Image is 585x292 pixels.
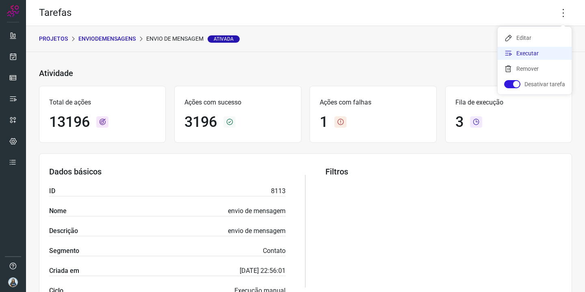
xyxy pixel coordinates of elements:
p: envio de mensagem [228,226,286,236]
p: [DATE] 22:56:01 [240,266,286,276]
p: Contato [263,246,286,256]
h3: Dados básicos [49,167,286,177]
h1: 13196 [49,113,90,131]
h3: Filtros [325,167,562,177]
h3: Atividade [39,68,73,78]
p: envio de mensagem [146,35,240,43]
h2: Tarefas [39,7,71,19]
label: Criada em [49,266,79,276]
li: Editar [498,31,572,44]
label: Descrição [49,226,78,236]
p: EnvioDeMensagens [78,35,136,43]
p: Total de ações [49,98,156,107]
span: Ativada [208,35,240,43]
h1: 3196 [184,113,217,131]
img: fc58e68df51c897e9c2c34ad67654c41.jpeg [8,277,18,287]
p: PROJETOS [39,35,68,43]
p: envio de mensagem [228,206,286,216]
label: Segmento [49,246,79,256]
li: Desativar tarefa [498,78,572,91]
img: Logo [7,5,19,17]
h1: 3 [455,113,464,131]
p: Ações com falhas [320,98,426,107]
p: Ações com sucesso [184,98,291,107]
li: Executar [498,47,572,60]
li: Remover [498,62,572,75]
h1: 1 [320,113,328,131]
label: ID [49,186,55,196]
p: 8113 [271,186,286,196]
p: Fila de execução [455,98,562,107]
label: Nome [49,206,67,216]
